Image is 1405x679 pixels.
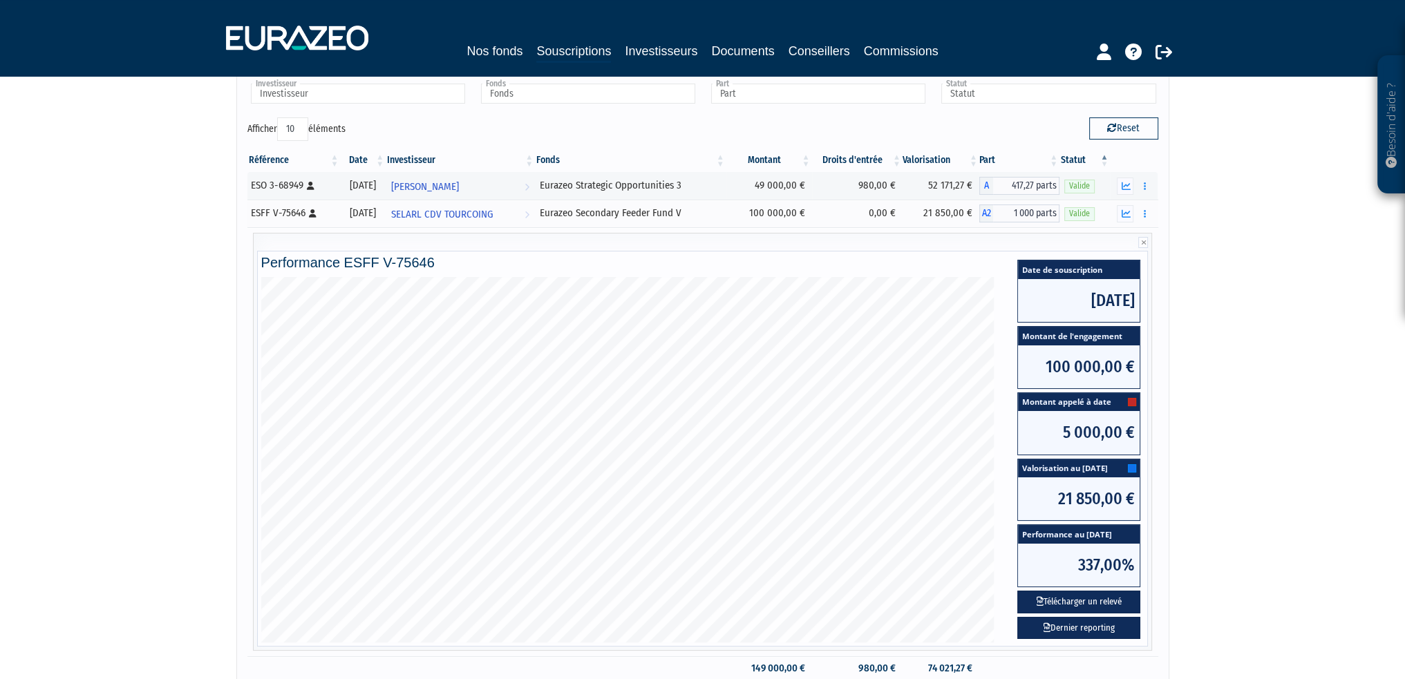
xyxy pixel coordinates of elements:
[226,26,368,50] img: 1732889491-logotype_eurazeo_blanc_rvb.png
[979,149,1059,172] th: Part: activer pour trier la colonne par ordre croissant
[726,172,812,200] td: 49 000,00 €
[1059,149,1110,172] th: Statut : activer pour trier la colonne par ordre d&eacute;croissant
[1018,411,1140,454] span: 5 000,00 €
[247,149,341,172] th: Référence : activer pour trier la colonne par ordre croissant
[903,172,979,200] td: 52 171,27 €
[346,178,381,193] div: [DATE]
[535,149,726,172] th: Fonds: activer pour trier la colonne par ordre croissant
[536,41,611,63] a: Souscriptions
[993,177,1059,195] span: 417,27 parts
[1018,477,1140,520] span: 21 850,00 €
[391,174,459,200] span: [PERSON_NAME]
[1089,117,1158,140] button: Reset
[1018,393,1140,412] span: Montant appelé à date
[726,200,812,227] td: 100 000,00 €
[346,206,381,220] div: [DATE]
[1064,207,1095,220] span: Valide
[466,41,522,61] a: Nos fonds
[726,149,812,172] th: Montant: activer pour trier la colonne par ordre croissant
[540,178,722,193] div: Eurazeo Strategic Opportunities 3
[251,178,336,193] div: ESO 3-68949
[712,41,775,61] a: Documents
[979,204,1059,222] div: A2 - Eurazeo Secondary Feeder Fund V
[525,174,529,200] i: Voir l'investisseur
[903,200,979,227] td: 21 850,00 €
[979,177,993,195] span: A
[261,255,1144,270] h4: Performance ESFF V-75646
[525,202,529,227] i: Voir l'investisseur
[386,200,535,227] a: SELARL CDV TOURCOING
[1017,591,1140,613] button: Télécharger un relevé
[1384,63,1399,187] p: Besoin d'aide ?
[247,117,346,141] label: Afficher éléments
[251,206,336,220] div: ESFF V-75646
[1018,345,1140,388] span: 100 000,00 €
[903,149,979,172] th: Valorisation: activer pour trier la colonne par ordre croissant
[812,149,903,172] th: Droits d'entrée: activer pour trier la colonne par ordre croissant
[993,204,1059,222] span: 1 000 parts
[1018,459,1140,478] span: Valorisation au [DATE]
[625,41,697,61] a: Investisseurs
[1064,180,1095,193] span: Valide
[1018,525,1140,544] span: Performance au [DATE]
[309,209,317,218] i: [Français] Personne physique
[1017,617,1140,640] a: Dernier reporting
[812,172,903,200] td: 980,00 €
[812,200,903,227] td: 0,00 €
[1018,279,1140,322] span: [DATE]
[1018,260,1140,279] span: Date de souscription
[789,41,850,61] a: Conseillers
[864,41,939,61] a: Commissions
[386,149,535,172] th: Investisseur: activer pour trier la colonne par ordre croissant
[979,177,1059,195] div: A - Eurazeo Strategic Opportunities 3
[307,182,314,190] i: [Français] Personne physique
[391,202,493,227] span: SELARL CDV TOURCOING
[277,117,308,141] select: Afficheréléments
[341,149,386,172] th: Date: activer pour trier la colonne par ordre croissant
[540,206,722,220] div: Eurazeo Secondary Feeder Fund V
[1018,544,1140,586] span: 337,00%
[979,204,993,222] span: A2
[1018,327,1140,345] span: Montant de l'engagement
[386,172,535,200] a: [PERSON_NAME]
